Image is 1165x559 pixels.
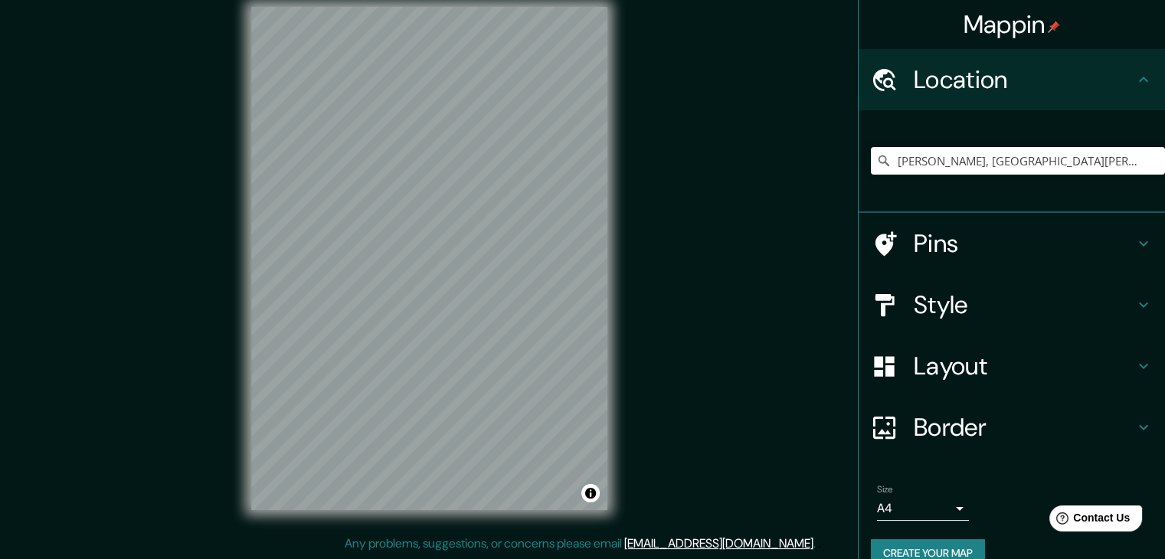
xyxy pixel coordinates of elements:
[859,274,1165,335] div: Style
[581,484,600,502] button: Toggle attribution
[624,535,813,551] a: [EMAIL_ADDRESS][DOMAIN_NAME]
[914,64,1134,95] h4: Location
[914,351,1134,381] h4: Layout
[859,335,1165,397] div: Layout
[914,228,1134,259] h4: Pins
[859,49,1165,110] div: Location
[1048,21,1060,33] img: pin-icon.png
[859,397,1165,458] div: Border
[877,496,969,521] div: A4
[964,9,1061,40] h4: Mappin
[818,534,821,553] div: .
[1029,499,1148,542] iframe: Help widget launcher
[345,534,816,553] p: Any problems, suggestions, or concerns please email .
[816,534,818,553] div: .
[914,412,1134,443] h4: Border
[859,213,1165,274] div: Pins
[877,483,893,496] label: Size
[914,289,1134,320] h4: Style
[871,147,1165,175] input: Pick your city or area
[251,7,607,510] canvas: Map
